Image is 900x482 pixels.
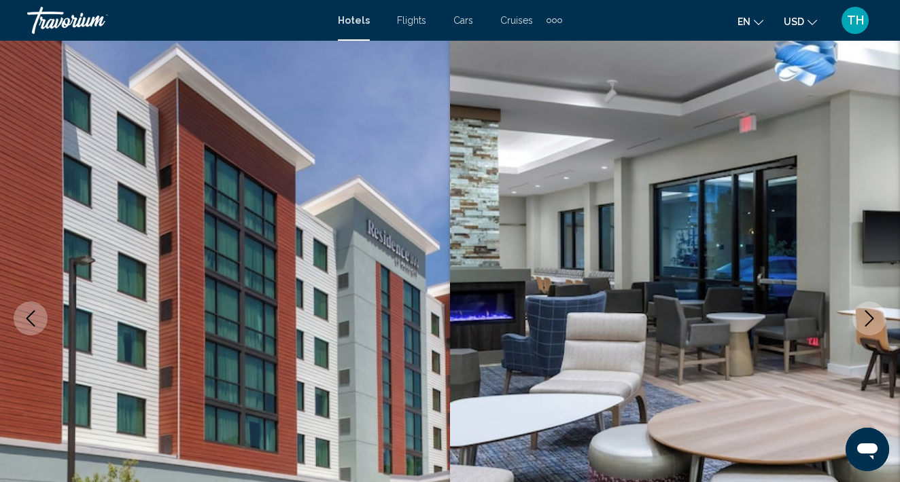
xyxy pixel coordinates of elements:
[852,301,886,335] button: Next image
[784,12,817,31] button: Change currency
[738,12,763,31] button: Change language
[837,6,873,35] button: User Menu
[27,7,324,34] a: Travorium
[500,15,533,26] a: Cruises
[784,16,804,27] span: USD
[846,428,889,471] iframe: Button to launch messaging window
[397,15,426,26] a: Flights
[547,10,562,31] button: Extra navigation items
[738,16,750,27] span: en
[338,15,370,26] a: Hotels
[453,15,473,26] a: Cars
[847,14,864,27] span: TH
[14,301,48,335] button: Previous image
